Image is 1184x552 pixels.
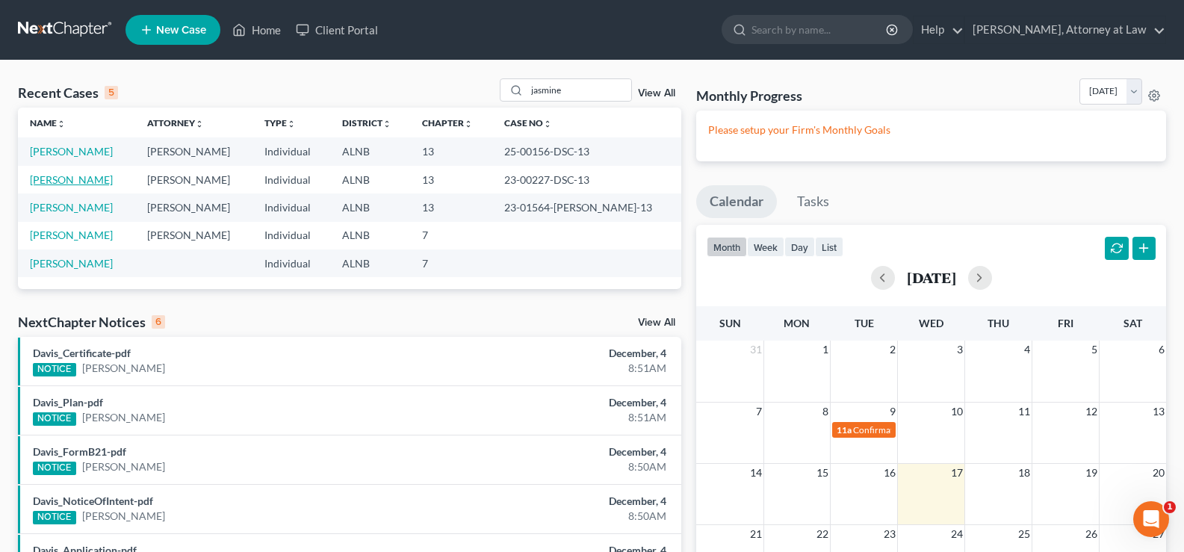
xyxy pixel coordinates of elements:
td: [PERSON_NAME] [135,222,252,249]
a: Davis_Certificate-pdf [33,347,131,359]
span: 1 [821,341,830,359]
a: [PERSON_NAME], Attorney at Law [965,16,1165,43]
div: NOTICE [33,462,76,475]
h3: Monthly Progress [696,87,802,105]
td: 13 [410,166,492,193]
span: Thu [988,317,1009,329]
span: 16 [882,464,897,482]
i: unfold_more [57,120,66,128]
a: Help [914,16,964,43]
p: Please setup your Firm's Monthly Goals [708,123,1154,137]
div: 8:50AM [465,509,666,524]
a: [PERSON_NAME] [30,201,113,214]
div: NextChapter Notices [18,313,165,331]
a: View All [638,88,675,99]
span: 17 [949,464,964,482]
span: 3 [955,341,964,359]
td: 13 [410,193,492,221]
a: Case Nounfold_more [504,117,552,128]
span: 21 [748,525,763,543]
span: 1 [1164,501,1176,513]
td: ALNB [330,166,411,193]
div: 8:51AM [465,361,666,376]
div: 5 [105,86,118,99]
div: December, 4 [465,444,666,459]
div: NOTICE [33,412,76,426]
a: Attorneyunfold_more [147,117,204,128]
td: [PERSON_NAME] [135,166,252,193]
span: 7 [754,403,763,421]
td: Individual [252,193,329,221]
a: Calendar [696,185,777,218]
span: 20 [1151,464,1166,482]
td: [PERSON_NAME] [135,193,252,221]
i: unfold_more [287,120,296,128]
a: Districtunfold_more [342,117,391,128]
td: ALNB [330,137,411,165]
span: 15 [815,464,830,482]
div: December, 4 [465,346,666,361]
button: day [784,237,815,257]
span: Sat [1123,317,1142,329]
span: 4 [1023,341,1032,359]
span: New Case [156,25,206,36]
span: 22 [815,525,830,543]
a: Davis_Plan-pdf [33,396,103,409]
i: unfold_more [464,120,473,128]
input: Search by name... [527,79,631,101]
td: ALNB [330,222,411,249]
td: ALNB [330,249,411,277]
div: December, 4 [465,494,666,509]
td: Individual [252,249,329,277]
button: week [747,237,784,257]
a: [PERSON_NAME] [30,145,113,158]
span: 26 [1084,525,1099,543]
a: Chapterunfold_more [422,117,473,128]
div: 8:51AM [465,410,666,425]
span: Tue [855,317,874,329]
td: 13 [410,137,492,165]
span: 13 [1151,403,1166,421]
a: Davis_FormB21-pdf [33,445,126,458]
span: 11 [1017,403,1032,421]
span: 10 [949,403,964,421]
span: 11a [837,424,852,435]
a: [PERSON_NAME] [82,459,165,474]
td: Individual [252,166,329,193]
span: Confirmation Date for [PERSON_NAME] [853,424,1011,435]
a: Davis_NoticeOfIntent-pdf [33,494,153,507]
span: 6 [1157,341,1166,359]
td: [PERSON_NAME] [135,137,252,165]
span: 2 [888,341,897,359]
span: 9 [888,403,897,421]
span: Mon [784,317,810,329]
a: View All [638,317,675,328]
span: 24 [949,525,964,543]
i: unfold_more [195,120,204,128]
div: 8:50AM [465,459,666,474]
td: 23-00227-DSC-13 [492,166,681,193]
span: 14 [748,464,763,482]
td: 25-00156-DSC-13 [492,137,681,165]
div: NOTICE [33,511,76,524]
span: 5 [1090,341,1099,359]
a: [PERSON_NAME] [30,173,113,186]
a: Nameunfold_more [30,117,66,128]
span: 23 [882,525,897,543]
td: 7 [410,222,492,249]
div: December, 4 [465,395,666,410]
span: 25 [1017,525,1032,543]
span: 31 [748,341,763,359]
span: 12 [1084,403,1099,421]
a: [PERSON_NAME] [82,509,165,524]
td: 7 [410,249,492,277]
button: month [707,237,747,257]
i: unfold_more [382,120,391,128]
a: Typeunfold_more [264,117,296,128]
span: Wed [919,317,943,329]
button: list [815,237,843,257]
input: Search by name... [751,16,888,43]
td: 23-01564-[PERSON_NAME]-13 [492,193,681,221]
a: [PERSON_NAME] [82,410,165,425]
iframe: Intercom live chat [1133,501,1169,537]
